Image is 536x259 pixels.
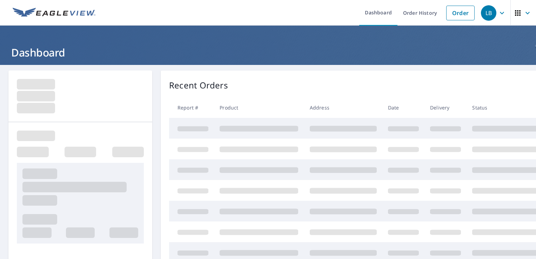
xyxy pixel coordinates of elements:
[382,97,424,118] th: Date
[481,5,496,21] div: LB
[304,97,382,118] th: Address
[169,97,214,118] th: Report #
[8,45,528,60] h1: Dashboard
[424,97,467,118] th: Delivery
[214,97,304,118] th: Product
[13,8,95,18] img: EV Logo
[446,6,475,20] a: Order
[169,79,228,92] p: Recent Orders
